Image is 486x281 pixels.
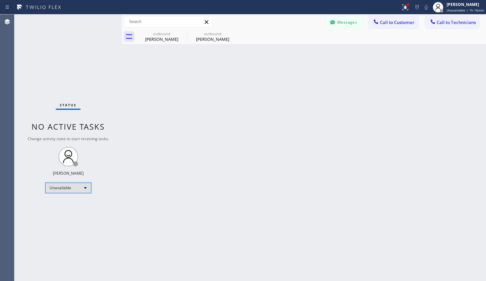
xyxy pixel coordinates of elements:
[188,36,237,42] div: [PERSON_NAME]
[32,121,105,132] span: No active tasks
[137,29,187,44] div: Mary Link
[425,16,479,29] button: Call to Technicians
[326,16,362,29] button: Messages
[437,19,476,25] span: Call to Technicians
[447,2,484,7] div: [PERSON_NAME]
[124,16,212,27] input: Search
[53,170,84,176] div: [PERSON_NAME]
[45,183,91,193] div: Unavailable
[137,31,187,36] div: outbound
[380,19,414,25] span: Call to Customer
[447,8,484,13] span: Unavailable | 1h 16min
[188,31,237,36] div: outbound
[368,16,419,29] button: Call to Customer
[60,103,77,107] span: Status
[28,136,109,141] span: Change activity state to start receiving tasks.
[137,36,187,42] div: [PERSON_NAME]
[422,3,431,12] button: Mute
[188,29,237,44] div: Arna Vodenos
